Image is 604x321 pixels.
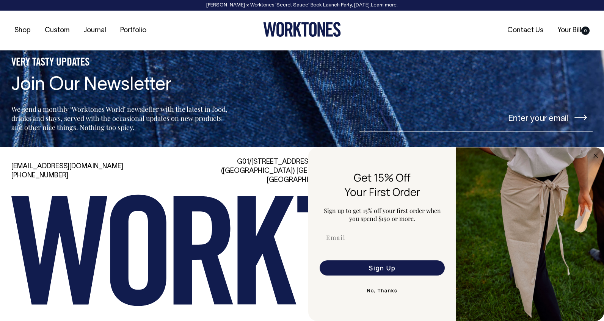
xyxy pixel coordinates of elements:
a: [PHONE_NUMBER] [11,172,68,179]
p: We send a monthly ‘Worktones World’ newsletter with the latest in food, drinks and stays, served ... [11,105,230,132]
a: Learn more [371,3,397,8]
span: Your First Order [345,185,420,199]
span: Sign up to get 15% off your first order when you spend $150 or more. [324,207,441,222]
input: Email [320,230,445,245]
button: Sign Up [320,260,445,276]
div: [PERSON_NAME] × Worktones ‘Secret Sauce’ Book Launch Party, [DATE]. . [8,3,596,8]
span: 0 [581,27,590,35]
div: G01/[STREET_ADDRESS][PERSON_NAME] ([GEOGRAPHIC_DATA]) [GEOGRAPHIC_DATA] 2010 [GEOGRAPHIC_DATA] [209,158,395,185]
img: 5e34ad8f-4f05-4173-92a8-ea475ee49ac9.jpeg [456,147,604,321]
a: Portfolio [117,24,149,37]
h4: Join Our Newsletter [11,75,230,96]
a: Shop [11,24,34,37]
button: Close dialog [591,151,600,160]
a: Journal [80,24,109,37]
span: Get 15% Off [354,170,411,185]
h5: VERY TASTY UPDATES [11,56,230,69]
input: Enter your email [359,103,593,132]
a: Custom [42,24,72,37]
a: Contact Us [504,24,546,37]
a: [EMAIL_ADDRESS][DOMAIN_NAME] [11,163,123,170]
button: No, Thanks [318,283,446,298]
div: FLYOUT Form [308,147,604,321]
a: Your Bill0 [554,24,593,37]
